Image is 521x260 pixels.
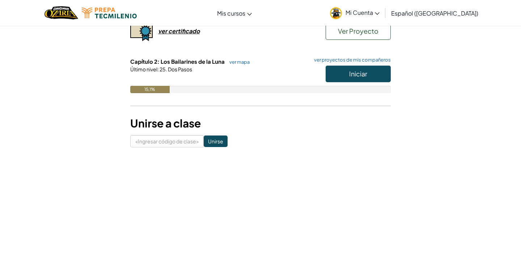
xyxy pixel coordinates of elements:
[346,9,373,16] font: Mi Cuenta
[82,8,137,18] img: Logotipo de Tecmilenio
[217,9,245,17] font: Mis cursos
[144,87,155,92] font: 15,1%
[204,135,228,147] input: Unirse
[338,27,378,35] font: Ver Proyecto
[330,7,342,19] img: avatar
[326,22,391,40] button: Ver Proyecto
[158,27,200,35] font: ver certificado
[45,5,78,20] img: Hogar
[229,59,250,65] font: ver mapa
[349,70,367,78] font: Iniciar
[157,66,159,72] font: :
[130,27,200,35] a: ver certificado
[326,66,391,82] button: Iniciar
[45,5,78,20] a: Logotipo de Ozaria de CodeCombat
[160,66,167,72] font: 25.
[314,57,391,63] font: ver proyectos de mis compañeros
[213,3,255,23] a: Mis cursos
[130,58,225,65] font: Capítulo 2: Los Bailarines de la Luna
[130,22,153,41] img: certificate-icon.png
[130,135,204,147] input: <Ingresar código de clase>
[168,66,192,72] font: Dos Pasos
[130,66,157,72] font: Último nivel
[326,1,383,24] a: Mi Cuenta
[130,116,201,130] font: Unirse a clase
[391,9,478,17] font: Español ([GEOGRAPHIC_DATA])
[387,3,482,23] a: Español ([GEOGRAPHIC_DATA])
